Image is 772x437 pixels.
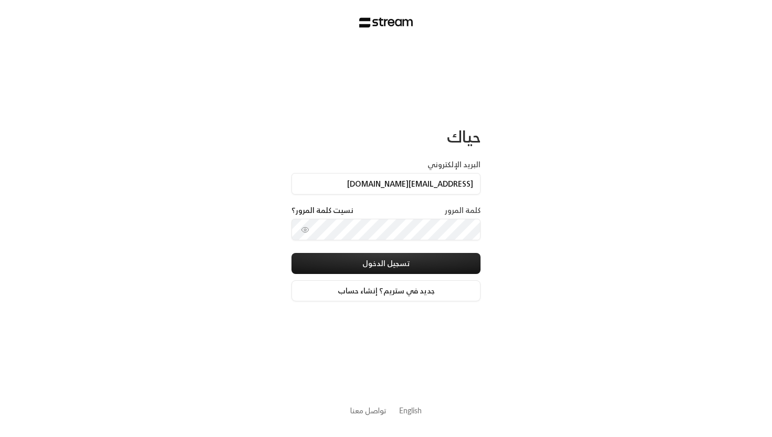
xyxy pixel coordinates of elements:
[291,253,481,274] button: تسجيل الدخول
[447,123,481,150] span: حياك
[291,205,353,216] a: نسيت كلمة المرور؟
[291,280,481,301] a: جديد في ستريم؟ إنشاء حساب
[297,221,314,238] button: toggle password visibility
[399,401,422,420] a: English
[427,159,481,170] label: البريد الإلكتروني
[359,17,413,28] img: Stream Logo
[445,205,481,216] label: كلمة المرور
[350,405,387,416] button: تواصل معنا
[350,404,387,417] a: تواصل معنا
